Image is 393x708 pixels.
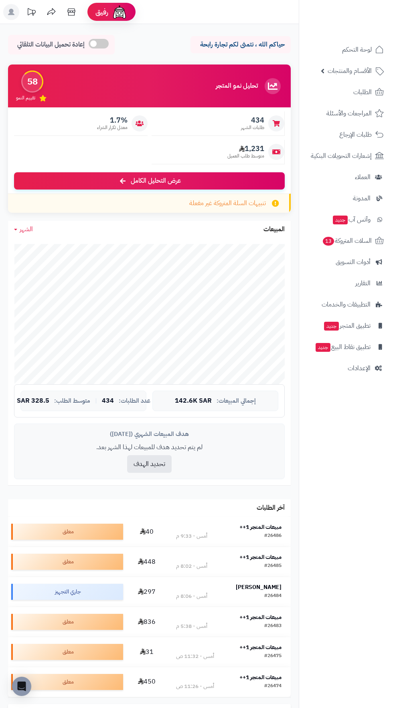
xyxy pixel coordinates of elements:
[304,337,388,357] a: تطبيق نقاط البيعجديد
[95,7,108,17] span: رفيق
[304,316,388,335] a: تطبيق المتجرجديد
[241,116,264,125] span: 434
[348,363,371,374] span: الإعدادات
[257,504,285,512] h3: آخر الطلبات
[336,256,371,268] span: أدوات التسويق
[11,644,123,660] div: معلق
[322,299,371,310] span: التطبيقات والخدمات
[239,613,282,621] strong: مبيعات المتجر 1++
[316,343,330,352] span: جديد
[353,87,372,98] span: الطلبات
[263,226,285,233] h3: المبيعات
[126,607,167,637] td: 836
[264,622,282,630] div: #26483
[176,532,207,540] div: أمس - 9:33 م
[217,397,256,404] span: إجمالي المبيعات:
[342,44,372,55] span: لوحة التحكم
[355,278,371,289] span: التقارير
[355,171,371,183] span: العملاء
[311,150,372,161] span: إشعارات التحويلات البنكية
[323,237,334,246] span: 13
[328,65,372,77] span: الأقسام والمنتجات
[264,532,282,540] div: #26486
[111,4,128,20] img: ai-face.png
[54,397,90,404] span: متوسط الطلب:
[304,146,388,165] a: إشعارات التحويلات البنكية
[21,4,41,22] a: تحديثات المنصة
[126,517,167,547] td: 40
[11,554,123,570] div: معلق
[127,455,172,473] button: تحديد الهدف
[333,216,348,224] span: جديد
[304,210,388,229] a: وآتس آبجديد
[189,199,266,208] span: تنبيهات السلة المتروكة غير مفعلة
[264,592,282,600] div: #26484
[97,124,128,131] span: معدل تكرار الشراء
[227,144,264,153] span: 1,231
[216,83,258,90] h3: تحليل نمو المتجر
[97,116,128,125] span: 1.7%
[239,523,282,531] strong: مبيعات المتجر 1++
[304,40,388,59] a: لوحة التحكم
[11,584,123,600] div: جاري التجهيز
[102,397,114,405] span: 434
[176,592,207,600] div: أمس - 8:06 م
[126,547,167,577] td: 448
[20,224,33,234] span: الشهر
[304,231,388,250] a: السلات المتروكة13
[176,562,207,570] div: أمس - 8:02 م
[126,637,167,667] td: 31
[326,108,372,119] span: المراجعات والأسئلة
[304,83,388,102] a: الطلبات
[11,614,123,630] div: معلق
[239,643,282,652] strong: مبيعات المتجر 1++
[236,583,282,591] strong: [PERSON_NAME]
[176,622,207,630] div: أمس - 5:38 م
[175,397,212,405] span: 142.6K SAR
[304,125,388,144] a: طلبات الإرجاع
[304,274,388,293] a: التقارير
[17,397,49,405] span: 328.5 SAR
[227,153,264,159] span: متوسط طلب العميل
[264,652,282,660] div: #26475
[304,104,388,123] a: المراجعات والأسئلة
[239,673,282,682] strong: مبيعات المتجر 1++
[176,652,214,660] div: أمس - 11:32 ص
[126,577,167,607] td: 297
[119,397,150,404] span: عدد الطلبات:
[16,95,35,101] span: تقييم النمو
[20,443,278,452] p: لم يتم تحديد هدف للمبيعات لهذا الشهر بعد.
[324,322,339,331] span: جديد
[304,189,388,208] a: المدونة
[241,124,264,131] span: طلبات الشهر
[315,341,371,353] span: تطبيق نقاط البيع
[126,667,167,697] td: 450
[322,235,372,246] span: السلات المتروكة
[353,193,371,204] span: المدونة
[323,320,371,331] span: تطبيق المتجر
[95,398,97,404] span: |
[131,176,181,186] span: عرض التحليل الكامل
[11,524,123,540] div: معلق
[264,682,282,690] div: #26474
[239,553,282,561] strong: مبيعات المتجر 1++
[304,252,388,272] a: أدوات التسويق
[11,674,123,690] div: معلق
[176,682,214,690] div: أمس - 11:26 ص
[17,40,85,49] span: إعادة تحميل البيانات التلقائي
[14,225,33,234] a: الشهر
[304,295,388,314] a: التطبيقات والخدمات
[12,677,31,696] div: Open Intercom Messenger
[14,172,285,190] a: عرض التحليل الكامل
[196,40,285,49] p: حياكم الله ، نتمنى لكم تجارة رابحة
[264,562,282,570] div: #26485
[20,430,278,438] div: هدف المبيعات الشهري ([DATE])
[304,359,388,378] a: الإعدادات
[304,167,388,187] a: العملاء
[339,129,372,140] span: طلبات الإرجاع
[332,214,371,225] span: وآتس آب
